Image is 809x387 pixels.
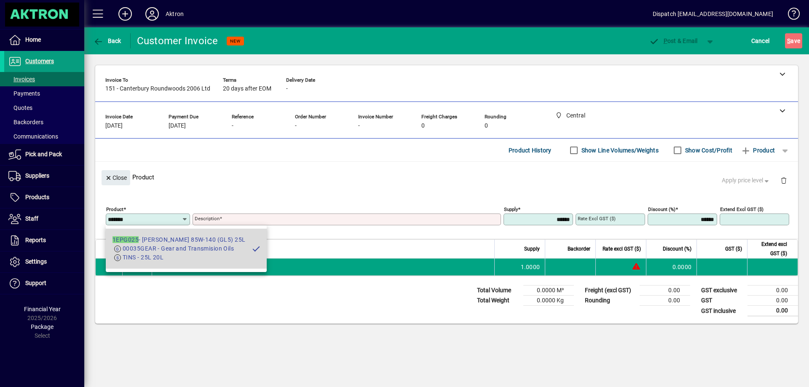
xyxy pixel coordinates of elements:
app-page-header-button: Close [99,173,132,181]
span: Communications [8,133,58,140]
span: Customers [25,58,54,64]
td: Rounding [581,296,640,306]
span: Product History [509,144,552,157]
span: 1.0000 [521,263,540,271]
a: Communications [4,129,84,144]
span: - [295,123,297,129]
span: [DATE] [105,123,123,129]
td: 0.00 [747,286,798,296]
div: Dispatch [EMAIL_ADDRESS][DOMAIN_NAME] [653,7,773,21]
button: Close [102,170,130,185]
span: Item [128,244,138,254]
span: Support [25,280,46,286]
a: Backorders [4,115,84,129]
mat-label: Discount (%) [648,206,675,212]
td: 0.0000 [646,259,696,275]
span: Supply [524,244,540,254]
label: Show Cost/Profit [683,146,732,155]
td: 0.0000 Kg [523,296,574,306]
div: Customer Invoice [137,34,218,48]
button: Add [112,6,139,21]
td: Freight (excl GST) [581,286,640,296]
a: Invoices [4,72,84,86]
a: Staff [4,208,84,230]
span: Cancel [751,34,770,48]
span: 0 [485,123,488,129]
span: Extend excl GST ($) [753,240,787,258]
app-page-header-button: Delete [774,176,794,184]
a: Quotes [4,101,84,115]
a: Knowledge Base [782,2,798,29]
span: Back [93,37,121,44]
a: Pick and Pack [4,144,84,165]
mat-label: Extend excl GST ($) [720,206,763,212]
td: GST exclusive [697,286,747,296]
span: Products [25,194,49,200]
span: Invoices [8,76,35,83]
span: P [664,37,667,44]
span: - [358,123,360,129]
mat-label: Description [195,216,220,222]
td: GST [697,296,747,306]
span: S [787,37,790,44]
span: 0 [421,123,425,129]
label: Show Line Volumes/Weights [580,146,659,155]
td: 0.00 [747,296,798,306]
span: Pick and Pack [25,151,62,157]
span: [DATE] [169,123,186,129]
span: Quotes [8,104,32,111]
span: Staff [25,215,38,222]
a: Suppliers [4,165,84,187]
app-page-header-button: Back [84,33,131,48]
td: 0.00 [747,306,798,316]
span: Backorders [8,119,43,125]
span: Central [137,262,147,272]
mat-label: Rate excl GST ($) [578,216,616,222]
td: Total Volume [473,286,523,296]
mat-label: Supply [504,206,518,212]
td: Total Weight [473,296,523,306]
a: Support [4,273,84,294]
button: Apply price level [718,173,774,188]
button: Profile [139,6,166,21]
span: Package [31,323,54,330]
span: 20 days after EOM [223,85,271,92]
button: Back [91,33,123,48]
span: 151 - Canterbury Roundwoods 2006 Ltd [105,85,210,92]
mat-label: Product [106,206,123,212]
span: Financial Year [24,306,61,312]
span: Discount (%) [663,244,691,254]
span: - [286,85,288,92]
td: GST inclusive [697,306,747,316]
a: Products [4,187,84,208]
td: 0.00 [640,286,690,296]
span: Settings [25,258,47,265]
span: Rate excl GST ($) [603,244,641,254]
a: Payments [4,86,84,101]
span: Suppliers [25,172,49,179]
a: Reports [4,230,84,251]
span: Home [25,36,41,43]
button: Product History [505,143,555,158]
a: Settings [4,251,84,272]
span: Close [105,171,127,185]
button: Delete [774,170,794,190]
div: Product [95,162,798,192]
a: Home [4,29,84,51]
button: Post & Email [645,33,702,48]
td: 0.00 [640,296,690,306]
span: GST ($) [725,244,742,254]
span: ost & Email [649,37,698,44]
span: Backorder [568,244,590,254]
div: Aktron [166,7,184,21]
td: 0.0000 M³ [523,286,574,296]
span: ave [787,34,800,48]
span: - [232,123,233,129]
span: Apply price level [722,176,771,185]
span: NEW [230,38,241,44]
span: Description [157,244,183,254]
button: Save [785,33,802,48]
button: Cancel [749,33,772,48]
span: Reports [25,237,46,243]
span: Payments [8,90,40,97]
